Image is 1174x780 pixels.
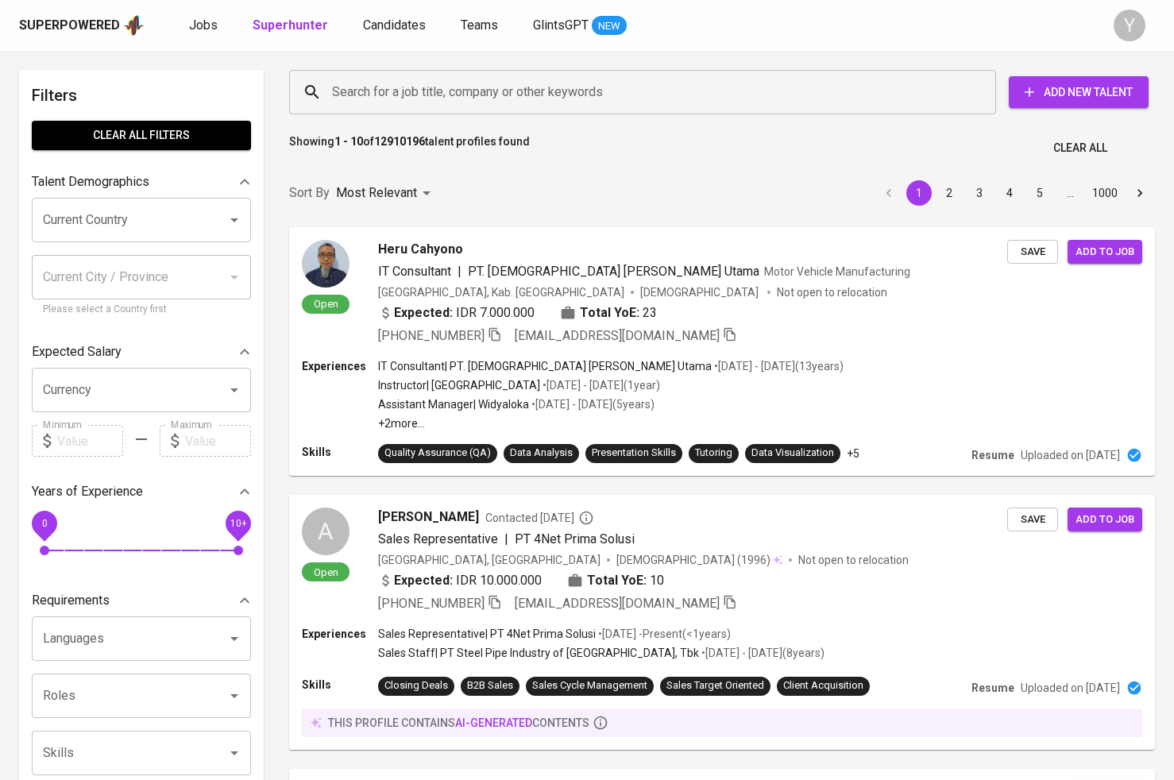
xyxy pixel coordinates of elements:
span: [DEMOGRAPHIC_DATA] [640,284,761,300]
button: Add New Talent [1009,76,1149,108]
span: [EMAIL_ADDRESS][DOMAIN_NAME] [515,328,720,343]
div: IDR 7.000.000 [378,303,535,322]
span: [DEMOGRAPHIC_DATA] [616,552,737,568]
span: Add to job [1076,243,1134,261]
span: 10+ [230,518,246,529]
button: Open [223,209,245,231]
span: Sales Representative [378,531,498,546]
span: Motor Vehicle Manufacturing [764,265,910,278]
p: Please select a Country first [43,302,240,318]
nav: pagination navigation [874,180,1155,206]
span: Clear All [1053,138,1107,158]
span: Add New Talent [1021,83,1136,102]
span: Heru Cahyono [378,240,463,259]
p: Uploaded on [DATE] [1021,680,1120,696]
b: 1 - 10 [334,135,363,148]
span: PT. [DEMOGRAPHIC_DATA] [PERSON_NAME] Utama [468,264,759,279]
p: Experiences [302,626,378,642]
p: Requirements [32,591,110,610]
div: [GEOGRAPHIC_DATA], Kab. [GEOGRAPHIC_DATA] [378,284,624,300]
p: Talent Demographics [32,172,149,191]
p: IT Consultant | PT. [DEMOGRAPHIC_DATA] [PERSON_NAME] Utama [378,358,712,374]
button: Go to page 4 [997,180,1022,206]
p: Skills [302,677,378,693]
button: page 1 [906,180,932,206]
button: Go to page 1000 [1087,180,1122,206]
span: Save [1015,243,1050,261]
a: OpenHeru CahyonoIT Consultant|PT. [DEMOGRAPHIC_DATA] [PERSON_NAME] UtamaMotor Vehicle Manufacturi... [289,227,1155,476]
p: +5 [847,446,859,461]
p: Expected Salary [32,342,122,361]
button: Go to page 5 [1027,180,1052,206]
div: … [1057,185,1083,201]
h6: Filters [32,83,251,108]
span: 10 [650,571,664,590]
div: Closing Deals [384,678,448,693]
span: [PHONE_NUMBER] [378,328,485,343]
b: Total YoE: [587,571,647,590]
b: Superhunter [253,17,328,33]
p: Sort By [289,183,330,203]
input: Value [185,425,251,457]
div: Sales Cycle Management [532,678,647,693]
p: • [DATE] - [DATE] ( 8 years ) [699,645,825,661]
span: NEW [592,18,627,34]
p: Instructor | [GEOGRAPHIC_DATA] [378,377,540,393]
p: • [DATE] - Present ( <1 years ) [596,626,731,642]
button: Clear All filters [32,121,251,150]
div: Data Visualization [751,446,834,461]
div: Talent Demographics [32,166,251,198]
p: • [DATE] - [DATE] ( 1 year ) [540,377,660,393]
button: Save [1007,240,1058,265]
span: Contacted [DATE] [485,510,594,526]
p: Not open to relocation [777,284,887,300]
div: [GEOGRAPHIC_DATA], [GEOGRAPHIC_DATA] [378,552,601,568]
b: Expected: [394,571,453,590]
span: Candidates [363,17,426,33]
div: Requirements [32,585,251,616]
div: Superpowered [19,17,120,35]
button: Go to next page [1127,180,1153,206]
button: Clear All [1047,133,1114,163]
input: Value [57,425,123,457]
div: A [302,508,349,555]
p: Experiences [302,358,378,374]
span: | [458,262,461,281]
span: IT Consultant [378,264,451,279]
span: [PHONE_NUMBER] [378,596,485,611]
span: Open [307,566,345,579]
button: Go to page 3 [967,180,992,206]
p: Uploaded on [DATE] [1021,447,1120,463]
div: B2B Sales [467,678,513,693]
button: Open [223,627,245,650]
p: Sales Staff | PT Steel Pipe Industry of [GEOGRAPHIC_DATA], Tbk [378,645,699,661]
img: 0192a7bf4262ae011907fb17311cb18f.jpg [302,240,349,288]
span: PT 4Net Prima Solusi [515,531,635,546]
span: Jobs [189,17,218,33]
div: Quality Assurance (QA) [384,446,491,461]
b: 12910196 [374,135,425,148]
a: GlintsGPT NEW [533,16,627,36]
b: Expected: [394,303,453,322]
a: Teams [461,16,501,36]
span: [PERSON_NAME] [378,508,479,527]
span: 0 [41,518,47,529]
p: Showing of talent profiles found [289,133,530,163]
span: GlintsGPT [533,17,589,33]
span: Clear All filters [44,125,238,145]
div: Years of Experience [32,476,251,508]
div: (1996) [616,552,782,568]
p: Sales Representative | PT 4Net Prima Solusi [378,626,596,642]
div: Most Relevant [336,179,436,208]
div: Expected Salary [32,336,251,368]
div: Client Acquisition [783,678,863,693]
button: Open [223,742,245,764]
a: Superpoweredapp logo [19,14,145,37]
p: • [DATE] - [DATE] ( 5 years ) [529,396,655,412]
p: Most Relevant [336,183,417,203]
button: Go to page 2 [936,180,962,206]
svg: By Batam recruiter [578,510,594,526]
div: Data Analysis [510,446,573,461]
a: Candidates [363,16,429,36]
img: app logo [123,14,145,37]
